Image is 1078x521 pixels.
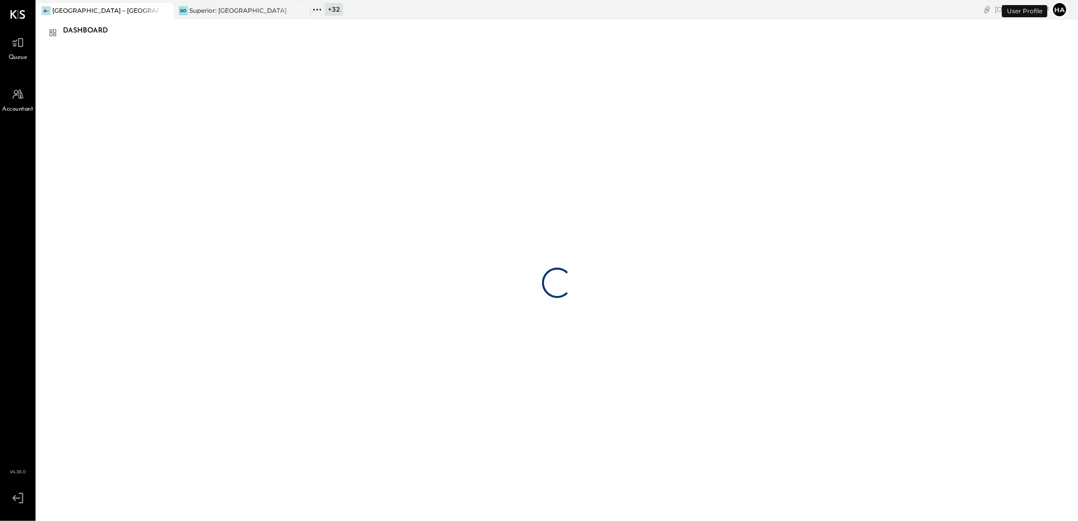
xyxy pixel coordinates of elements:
a: Accountant [1,85,35,114]
div: Dashboard [63,23,118,39]
div: + 32 [325,3,343,16]
div: copy link [982,4,992,15]
div: User Profile [1002,5,1048,17]
span: Accountant [3,105,33,114]
span: Queue [9,53,27,62]
div: [DATE] [995,5,1049,14]
div: SO [179,6,188,15]
div: [GEOGRAPHIC_DATA] – [GEOGRAPHIC_DATA] [52,6,158,15]
div: Superior: [GEOGRAPHIC_DATA] [189,6,287,15]
div: A– [42,6,51,15]
button: Ha [1052,2,1068,18]
a: Queue [1,33,35,62]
